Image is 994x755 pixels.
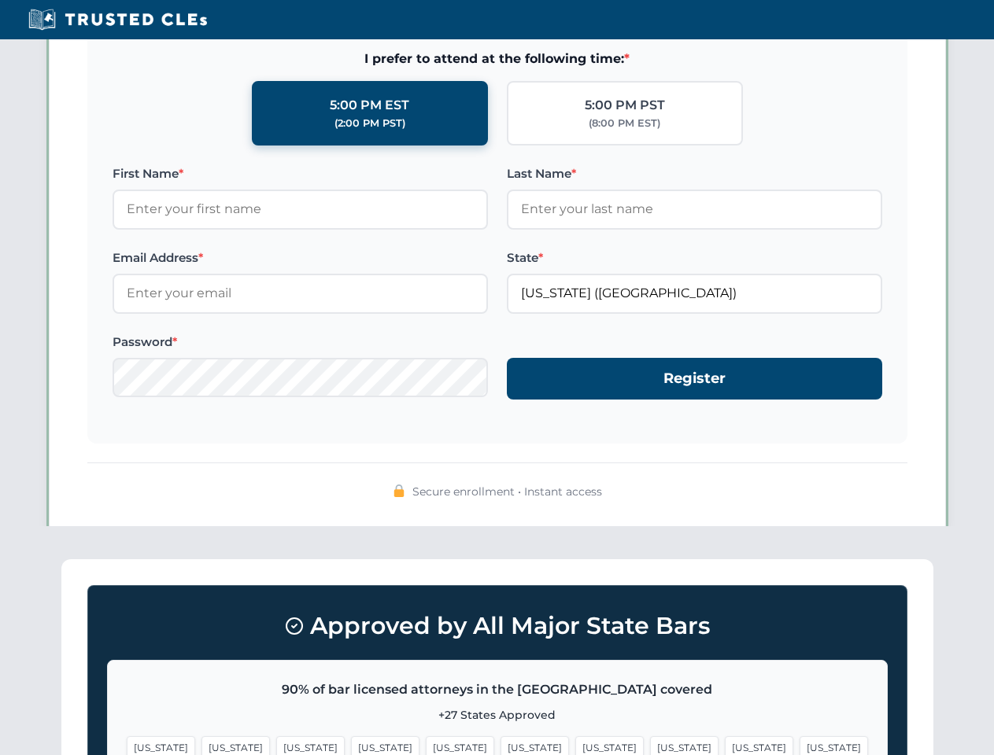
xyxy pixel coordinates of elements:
[113,274,488,313] input: Enter your email
[412,483,602,500] span: Secure enrollment • Instant access
[507,164,882,183] label: Last Name
[107,605,888,647] h3: Approved by All Major State Bars
[393,484,405,497] img: 🔒
[127,679,868,700] p: 90% of bar licensed attorneys in the [GEOGRAPHIC_DATA] covered
[589,116,660,131] div: (8:00 PM EST)
[507,190,882,229] input: Enter your last name
[507,358,882,400] button: Register
[24,8,212,31] img: Trusted CLEs
[330,95,409,116] div: 5:00 PM EST
[113,333,488,352] label: Password
[585,95,665,116] div: 5:00 PM PST
[507,274,882,313] input: Florida (FL)
[113,49,882,69] span: I prefer to attend at the following time:
[507,249,882,267] label: State
[334,116,405,131] div: (2:00 PM PST)
[113,164,488,183] label: First Name
[113,190,488,229] input: Enter your first name
[127,706,868,724] p: +27 States Approved
[113,249,488,267] label: Email Address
